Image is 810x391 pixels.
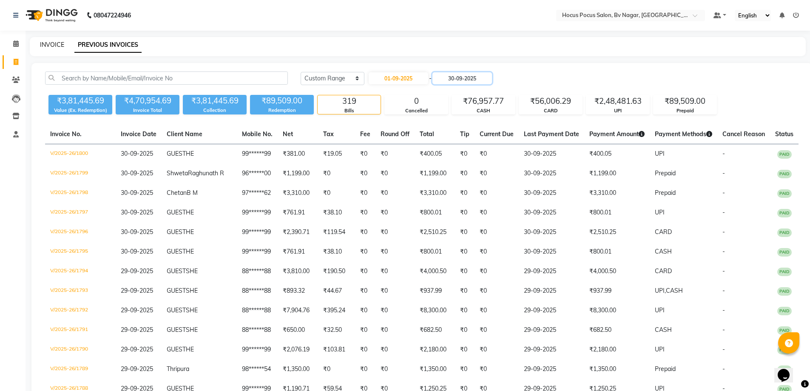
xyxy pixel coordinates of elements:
[278,281,318,301] td: ₹893.32
[415,144,455,164] td: ₹400.05
[722,228,725,236] span: -
[655,169,676,177] span: Prepaid
[655,365,676,373] span: Prepaid
[121,169,153,177] span: 30-09-2025
[186,287,198,294] span: SHE
[278,262,318,281] td: ₹3,810.00
[121,130,156,138] span: Invoice Date
[278,340,318,360] td: ₹2,076.19
[250,95,314,107] div: ₹89,509.00
[455,262,475,281] td: ₹0
[375,203,415,223] td: ₹0
[584,144,650,164] td: ₹400.05
[455,301,475,320] td: ₹0
[584,320,650,340] td: ₹682.50
[584,360,650,379] td: ₹1,350.00
[455,340,475,360] td: ₹0
[318,301,355,320] td: ₹395.24
[278,301,318,320] td: ₹7,904.76
[250,107,314,114] div: Redemption
[318,281,355,301] td: ₹44.67
[722,130,765,138] span: Cancel Reason
[355,320,375,340] td: ₹0
[584,301,650,320] td: ₹8,300.00
[355,360,375,379] td: ₹0
[167,345,186,353] span: GUEST
[415,203,455,223] td: ₹800.01
[45,203,116,223] td: V/2025-26/1797
[94,3,131,27] b: 08047224946
[48,107,112,114] div: Value (Ex. Redemption)
[722,287,725,294] span: -
[45,71,288,85] input: Search by Name/Mobile/Email/Invoice No
[455,242,475,262] td: ₹0
[415,301,455,320] td: ₹8,300.00
[722,189,725,197] span: -
[318,340,355,360] td: ₹103.81
[318,164,355,183] td: ₹0
[586,95,649,107] div: ₹2,48,481.63
[355,144,375,164] td: ₹0
[415,281,455,301] td: ₹937.99
[722,365,725,373] span: -
[183,107,247,114] div: Collection
[524,130,579,138] span: Last Payment Date
[318,223,355,242] td: ₹119.54
[186,208,194,216] span: HE
[355,340,375,360] td: ₹0
[369,72,428,84] input: Start Date
[355,281,375,301] td: ₹0
[45,144,116,164] td: V/2025-26/1800
[777,307,792,315] span: PAID
[584,223,650,242] td: ₹2,510.25
[278,144,318,164] td: ₹381.00
[121,267,153,275] span: 29-09-2025
[167,287,186,294] span: GUEST
[355,301,375,320] td: ₹0
[777,287,792,296] span: PAID
[186,150,194,157] span: HE
[519,203,584,223] td: 30-09-2025
[722,306,725,314] span: -
[318,262,355,281] td: ₹190.50
[584,203,650,223] td: ₹800.01
[45,320,116,340] td: V/2025-26/1791
[121,326,153,334] span: 29-09-2025
[455,360,475,379] td: ₹0
[415,340,455,360] td: ₹2,180.00
[375,183,415,203] td: ₹0
[429,74,432,83] span: -
[584,164,650,183] td: ₹1,199.00
[475,144,519,164] td: ₹0
[655,287,666,294] span: UPI,
[655,306,665,314] span: UPI
[186,228,194,236] span: HE
[455,320,475,340] td: ₹0
[167,365,189,373] span: Thripura
[519,183,584,203] td: 30-09-2025
[188,169,224,177] span: Raghunath R
[121,287,153,294] span: 29-09-2025
[167,169,188,177] span: Shweta
[167,326,186,334] span: GUEST
[167,228,186,236] span: GUEST
[777,209,792,217] span: PAID
[420,130,434,138] span: Total
[655,189,676,197] span: Prepaid
[167,248,186,255] span: GUEST
[74,37,142,53] a: PREVIOUS INVOICES
[455,281,475,301] td: ₹0
[666,287,683,294] span: CASH
[654,95,716,107] div: ₹89,509.00
[584,183,650,203] td: ₹3,310.00
[777,268,792,276] span: PAID
[584,242,650,262] td: ₹800.01
[186,248,194,255] span: HE
[278,223,318,242] td: ₹2,390.71
[385,107,448,114] div: Cancelled
[375,262,415,281] td: ₹0
[777,150,792,159] span: PAID
[432,72,492,84] input: End Date
[655,345,665,353] span: UPI
[375,223,415,242] td: ₹0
